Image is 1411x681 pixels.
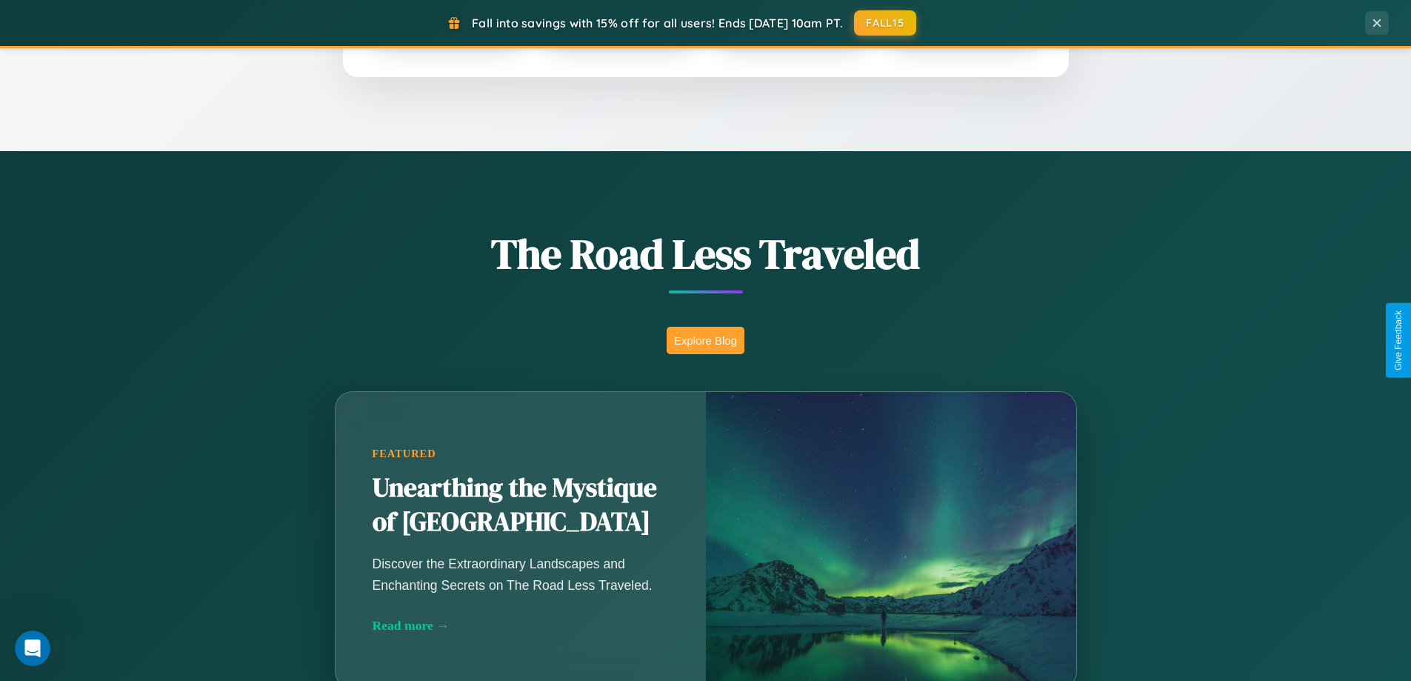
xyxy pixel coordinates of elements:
button: Explore Blog [667,327,744,354]
p: Discover the Extraordinary Landscapes and Enchanting Secrets on The Road Less Traveled. [373,554,669,595]
span: Fall into savings with 15% off for all users! Ends [DATE] 10am PT. [472,16,843,30]
button: FALL15 [854,10,916,36]
div: Read more → [373,618,669,634]
div: Featured [373,448,669,460]
h1: The Road Less Traveled [261,225,1150,282]
iframe: Intercom live chat [15,631,50,666]
h2: Unearthing the Mystique of [GEOGRAPHIC_DATA] [373,471,669,539]
div: Give Feedback [1393,310,1404,371]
